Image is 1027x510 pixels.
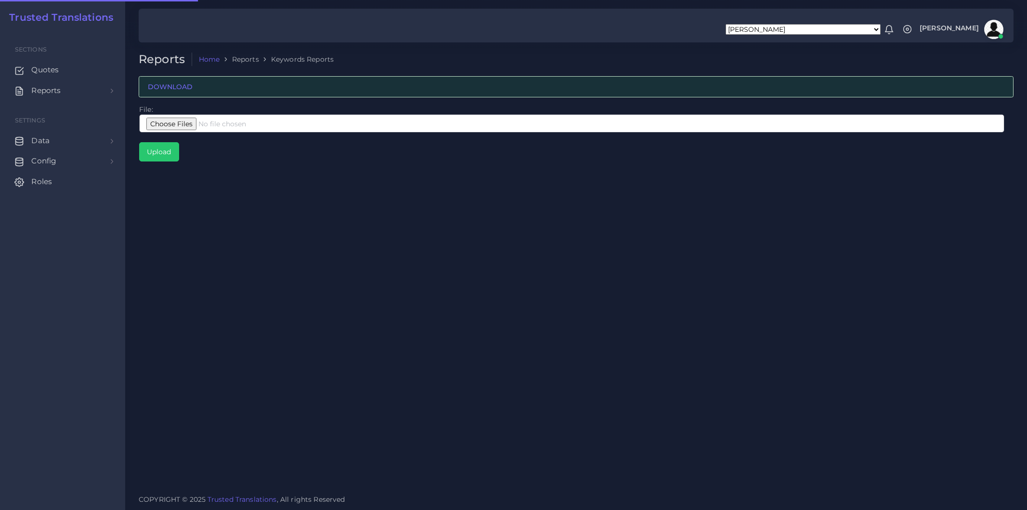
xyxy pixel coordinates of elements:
[139,104,1005,162] td: File:
[7,151,118,171] a: Config
[148,82,193,91] a: DOWNLOAD
[7,60,118,80] a: Quotes
[920,25,979,31] span: [PERSON_NAME]
[31,135,50,146] span: Data
[2,12,113,23] a: Trusted Translations
[208,495,277,504] a: Trusted Translations
[915,20,1007,39] a: [PERSON_NAME]avatar
[139,53,192,67] h2: Reports
[984,20,1003,39] img: avatar
[7,81,118,101] a: Reports
[277,495,345,505] span: , All rights Reserved
[31,156,56,166] span: Config
[31,65,59,75] span: Quotes
[140,143,179,161] input: Upload
[15,46,47,53] span: Sections
[31,85,61,96] span: Reports
[15,117,45,124] span: Settings
[31,176,52,187] span: Roles
[220,54,259,64] li: Reports
[139,495,345,505] span: COPYRIGHT © 2025
[7,172,118,192] a: Roles
[259,54,334,64] li: Keywords Reports
[199,54,220,64] a: Home
[7,131,118,151] a: Data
